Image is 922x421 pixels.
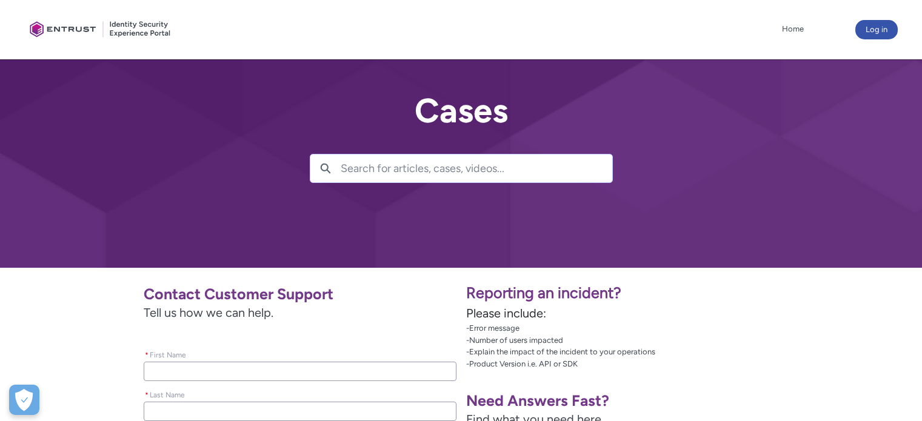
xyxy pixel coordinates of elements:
[310,154,341,182] button: Search
[9,385,39,415] div: Cookie Preferences
[145,391,149,399] abbr: required
[466,391,779,410] h1: Need Answers Fast?
[855,20,898,39] button: Log in
[779,20,807,38] a: Home
[145,351,149,359] abbr: required
[466,304,913,322] p: Please include:
[144,303,456,322] span: Tell us how we can help.
[9,385,39,415] button: Open Preferences
[466,322,913,370] p: -Error message -Number of users impacted -Explain the impact of the incident to your operations -...
[144,347,191,360] label: First Name
[466,282,913,305] p: Reporting an incident?
[144,285,456,303] h1: Contact Customer Support
[341,154,612,182] input: Search for articles, cases, videos...
[310,92,613,130] h2: Cases
[144,387,190,400] label: Last Name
